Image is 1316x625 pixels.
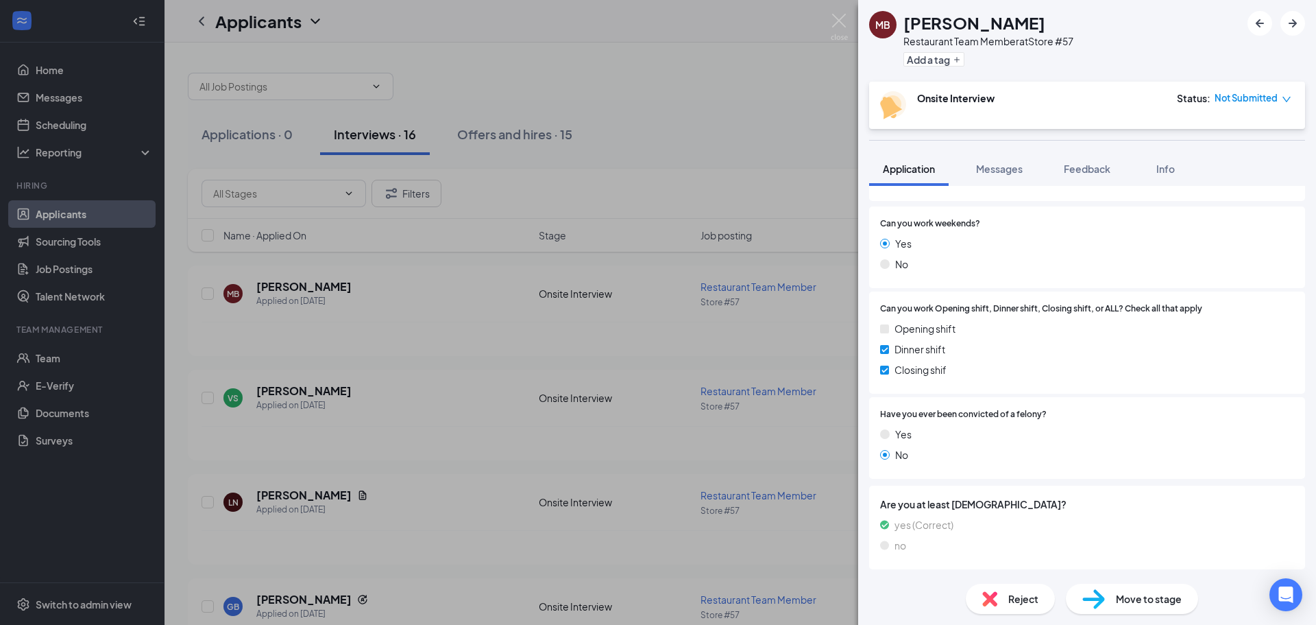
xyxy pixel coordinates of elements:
svg: ArrowLeftNew [1252,15,1268,32]
span: Reject [1008,591,1038,606]
span: No [895,447,908,462]
span: No [895,257,908,272]
span: Not Submitted [1215,91,1278,105]
svg: Plus [953,56,961,64]
span: Can you work weekends? [880,217,980,231]
span: no [894,538,906,553]
div: MB [875,18,890,32]
span: Closing shif [894,362,947,377]
button: ArrowRight [1280,11,1305,36]
span: Opening shift [894,321,955,336]
span: Are you at least [DEMOGRAPHIC_DATA]? [880,497,1294,512]
button: ArrowLeftNew [1247,11,1272,36]
span: Dinner shift [894,342,945,357]
span: Move to stage [1116,591,1182,606]
div: Restaurant Team Member at Store #57 [903,34,1073,48]
span: Info [1156,163,1175,175]
span: down [1282,95,1291,104]
div: Status : [1177,91,1210,105]
span: Yes [895,427,912,442]
span: Messages [976,163,1023,175]
svg: ArrowRight [1284,15,1301,32]
span: Application [883,163,935,175]
span: Have you ever been convicted of a felony? [880,408,1047,421]
b: Onsite Interview [917,92,995,104]
div: Open Intercom Messenger [1269,578,1302,611]
span: Feedback [1064,163,1110,175]
span: Can you work Opening shift, Dinner shift, Closing shift, or ALL? Check all that apply [880,303,1202,316]
span: yes (Correct) [894,517,953,532]
h1: [PERSON_NAME] [903,11,1045,34]
span: Yes [895,236,912,251]
button: PlusAdd a tag [903,52,964,67]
